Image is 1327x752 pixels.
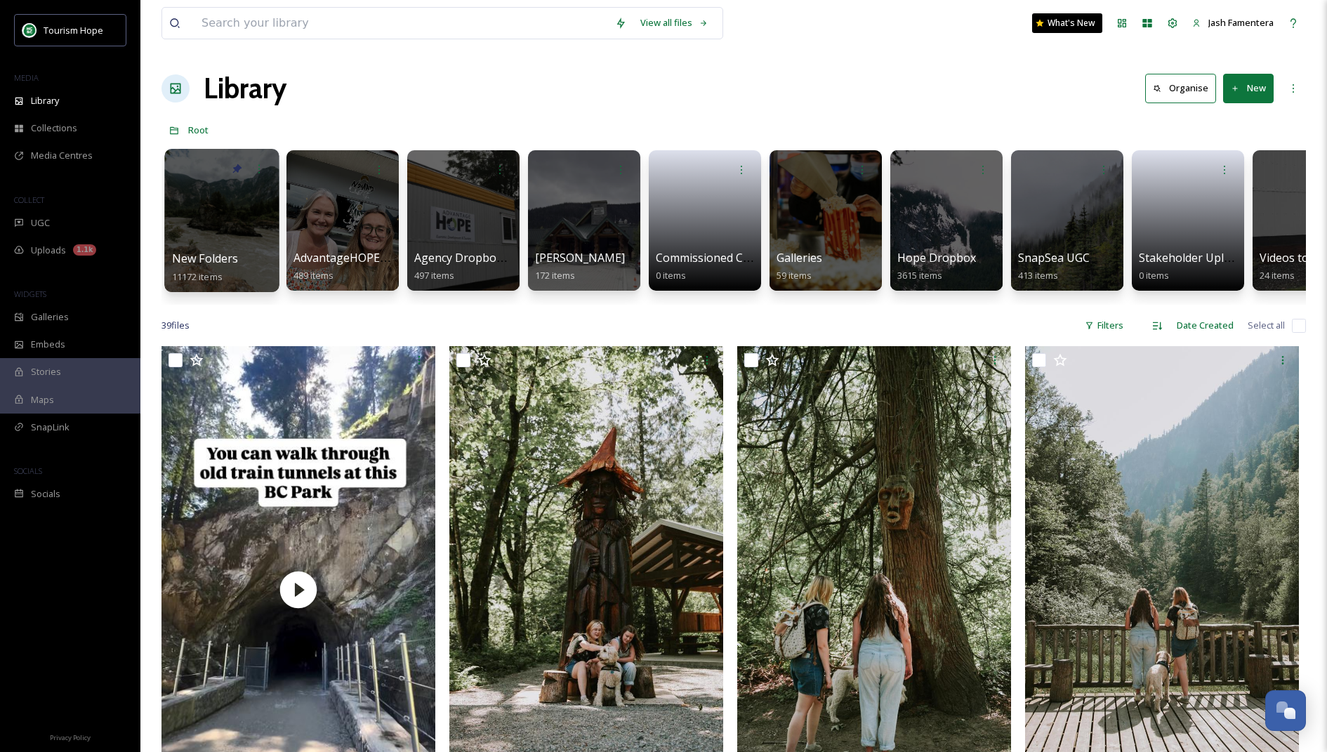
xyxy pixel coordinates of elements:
div: 1.1k [73,244,96,256]
span: WIDGETS [14,289,46,299]
span: SnapSea UGC [1018,250,1090,265]
img: logo.png [22,23,37,37]
a: Commissioned Content0 items [656,251,779,282]
span: SOCIALS [14,466,42,476]
span: Media Centres [31,149,93,162]
span: SnapLink [31,421,70,434]
a: AdvantageHOPE Image Bank489 items [293,251,446,282]
a: Agency Dropbox Assets497 items [414,251,539,282]
span: 0 items [1139,269,1169,282]
span: MEDIA [14,72,39,83]
div: Filters [1078,312,1130,339]
span: Galleries [31,310,69,324]
span: Galleries [777,250,822,265]
span: 413 items [1018,269,1058,282]
button: Open Chat [1265,690,1306,731]
a: Organise [1145,74,1223,103]
span: Stories [31,365,61,378]
span: UGC [31,216,50,230]
span: 24 items [1260,269,1295,282]
a: New Folders11172 items [172,252,239,283]
span: Collections [31,121,77,135]
span: Socials [31,487,60,501]
span: 172 items [535,269,575,282]
span: 11172 items [172,270,223,282]
span: Agency Dropbox Assets [414,250,539,265]
a: Privacy Policy [50,728,91,745]
a: Hope Dropbox3615 items [897,251,976,282]
span: Select all [1248,319,1285,332]
button: Organise [1145,74,1216,103]
span: New Folders [172,251,239,266]
span: Hope Dropbox [897,250,976,265]
a: Galleries59 items [777,251,822,282]
span: 489 items [293,269,334,282]
a: Library [204,67,286,110]
span: Privacy Policy [50,733,91,742]
span: Maps [31,393,54,407]
a: [PERSON_NAME]172 items [535,251,625,282]
span: [PERSON_NAME] [535,250,625,265]
input: Search your library [194,8,608,39]
span: COLLECT [14,194,44,205]
a: Stakeholder Uploads0 items [1139,251,1249,282]
span: Commissioned Content [656,250,779,265]
span: Library [31,94,59,107]
a: Jash Famentera [1185,9,1281,37]
span: Stakeholder Uploads [1139,250,1249,265]
a: View all files [633,9,715,37]
span: 39 file s [161,319,190,332]
span: Tourism Hope [44,24,103,37]
span: 0 items [656,269,686,282]
span: Uploads [31,244,66,257]
a: SnapSea UGC413 items [1018,251,1090,282]
span: Embeds [31,338,65,351]
span: 59 items [777,269,812,282]
span: 497 items [414,269,454,282]
span: 3615 items [897,269,942,282]
button: New [1223,74,1274,103]
div: Date Created [1170,312,1241,339]
span: Root [188,124,209,136]
a: What's New [1032,13,1102,33]
span: Jash Famentera [1208,16,1274,29]
a: Root [188,121,209,138]
span: AdvantageHOPE Image Bank [293,250,446,265]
